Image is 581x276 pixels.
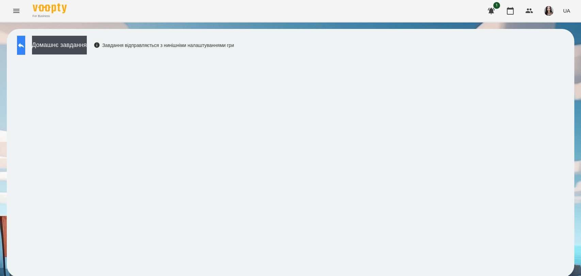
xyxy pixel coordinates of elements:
button: UA [560,4,573,17]
button: Домашнє завдання [32,36,87,54]
img: 23d2127efeede578f11da5c146792859.jpg [544,6,553,16]
span: 1 [493,2,500,9]
img: Voopty Logo [33,3,67,13]
div: Завдання відправляється з нинішніми налаштуваннями гри [94,42,234,49]
span: UA [563,7,570,14]
button: Menu [8,3,25,19]
span: For Business [33,14,67,18]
